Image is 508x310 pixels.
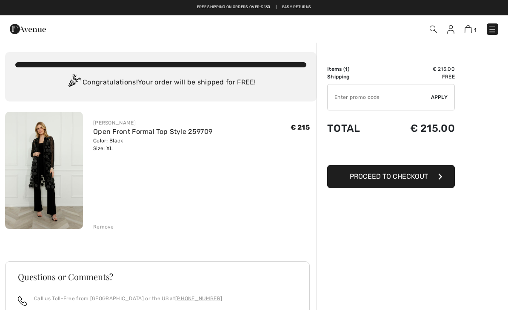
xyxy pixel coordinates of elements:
[345,66,348,72] span: 1
[465,24,477,34] a: 1
[18,272,297,281] h3: Questions or Comments?
[465,25,472,33] img: Shopping Bag
[282,4,311,10] a: Easy Returns
[350,172,428,180] span: Proceed to Checkout
[381,114,455,143] td: € 215.00
[10,24,46,32] a: 1ère Avenue
[93,223,114,231] div: Remove
[327,73,381,81] td: Shipping
[381,65,455,73] td: € 215.00
[93,127,212,136] a: Open Front Formal Top Style 259709
[430,26,437,33] img: Search
[327,65,381,73] td: Items ( )
[93,137,212,152] div: Color: Black Size: XL
[93,119,212,127] div: [PERSON_NAME]
[18,296,27,306] img: call
[10,20,46,38] img: 1ère Avenue
[197,4,271,10] a: Free shipping on orders over €130
[488,25,497,34] img: Menu
[381,73,455,81] td: Free
[15,74,306,91] div: Congratulations! Your order will be shipped for FREE!
[328,84,431,110] input: Promo code
[431,93,448,101] span: Apply
[447,25,454,34] img: My Info
[291,123,310,131] span: € 215
[474,27,477,33] span: 1
[34,295,222,302] p: Call us Toll-Free from [GEOGRAPHIC_DATA] or the US at
[327,143,455,162] iframe: PayPal
[327,114,381,143] td: Total
[5,112,83,229] img: Open Front Formal Top Style 259709
[175,296,222,301] a: [PHONE_NUMBER]
[327,165,455,188] button: Proceed to Checkout
[276,4,277,10] span: |
[66,74,83,91] img: Congratulation2.svg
